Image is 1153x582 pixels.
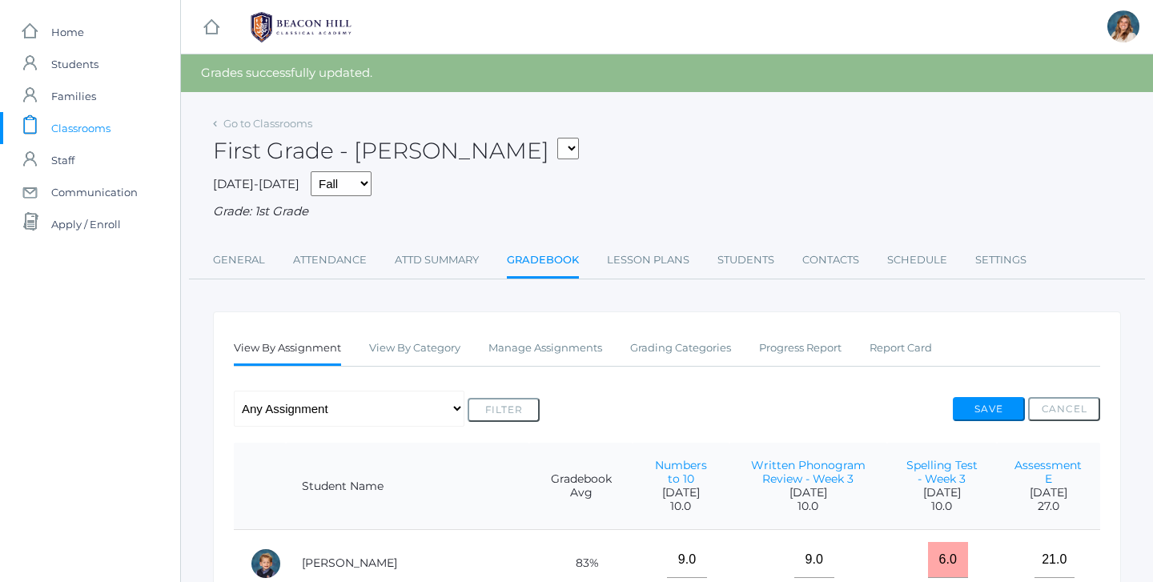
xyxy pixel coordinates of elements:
span: Staff [51,144,74,176]
span: Classrooms [51,112,110,144]
span: [DATE]-[DATE] [213,176,299,191]
span: Families [51,80,96,112]
span: 10.0 [649,500,713,513]
a: Attendance [293,244,367,276]
a: Assessment E [1014,458,1082,486]
th: Student Name [286,443,529,530]
button: Filter [468,398,540,422]
a: Settings [975,244,1026,276]
img: 1_BHCALogos-05.png [241,7,361,47]
div: Nolan Alstot [250,548,282,580]
span: Students [51,48,98,80]
a: View By Assignment [234,332,341,367]
button: Save [953,397,1025,421]
span: [DATE] [745,486,871,500]
span: 27.0 [1013,500,1084,513]
a: Spelling Test - Week 3 [906,458,978,486]
a: Attd Summary [395,244,479,276]
a: Report Card [870,332,932,364]
span: Communication [51,176,138,208]
span: [DATE] [903,486,981,500]
span: [DATE] [649,486,713,500]
a: Contacts [802,244,859,276]
a: Go to Classrooms [223,117,312,130]
a: Manage Assignments [488,332,602,364]
a: Grading Categories [630,332,731,364]
button: Cancel [1028,397,1100,421]
span: Home [51,16,84,48]
a: [PERSON_NAME] [302,556,397,570]
div: Grades successfully updated. [181,54,1153,92]
a: Schedule [887,244,947,276]
span: 10.0 [903,500,981,513]
a: Written Phonogram Review - Week 3 [751,458,866,486]
span: Apply / Enroll [51,208,121,240]
h2: First Grade - [PERSON_NAME] [213,138,579,163]
div: Grade: 1st Grade [213,203,1121,221]
a: Students [717,244,774,276]
th: Gradebook Avg [529,443,633,530]
span: [DATE] [1013,486,1084,500]
a: View By Category [369,332,460,364]
a: Numbers to 10 [655,458,707,486]
a: Progress Report [759,332,842,364]
a: Lesson Plans [607,244,689,276]
div: Liv Barber [1107,10,1139,42]
a: General [213,244,265,276]
span: 10.0 [745,500,871,513]
a: Gradebook [507,244,579,279]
